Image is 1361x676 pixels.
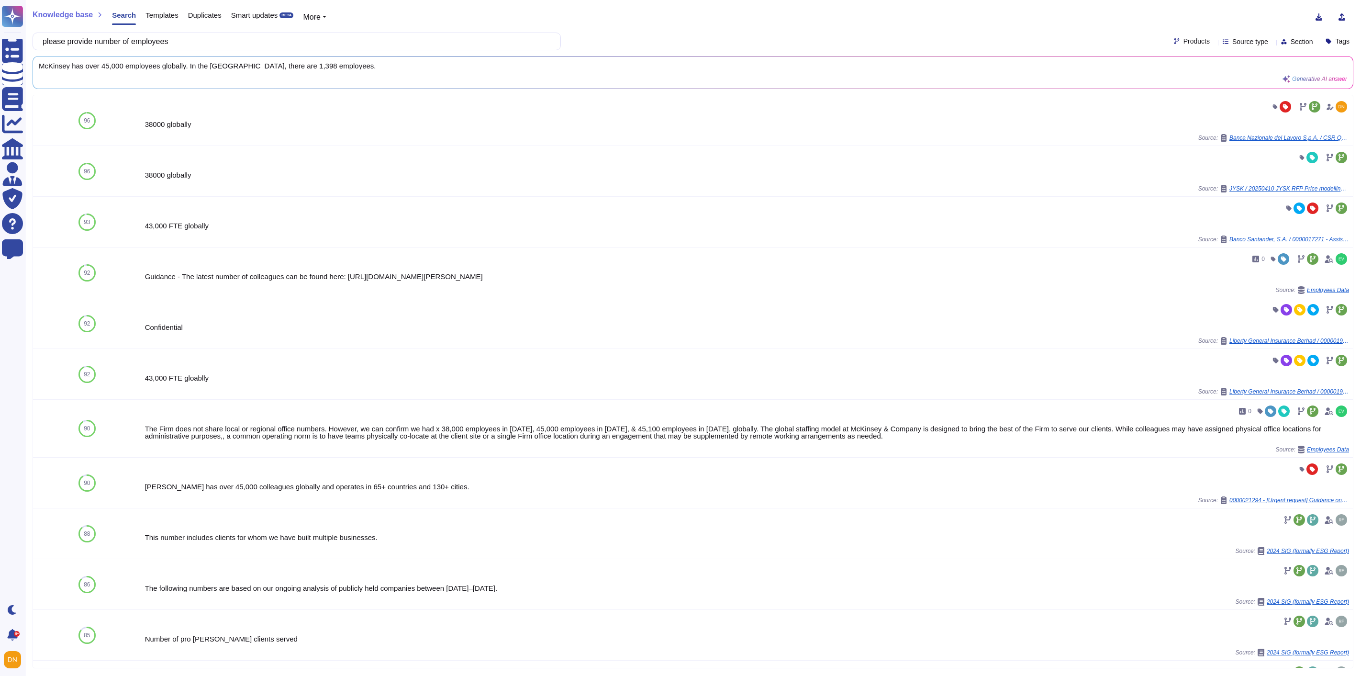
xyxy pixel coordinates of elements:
span: Banca Nazionale del Lavoro S.p.A. / CSR QUESTIONNAIRE supplier name (4) [1229,135,1349,141]
span: Generative AI answer [1292,76,1347,82]
span: Source: [1198,185,1349,192]
span: Products [1183,38,1210,45]
div: 9+ [14,631,20,637]
img: user [1336,101,1347,113]
span: 85 [84,632,90,638]
div: 43,000 FTE gloablly [145,374,1349,382]
img: user [4,651,21,668]
img: user [1336,514,1347,526]
span: Source: [1198,496,1349,504]
span: Source: [1276,286,1349,294]
span: Source type [1232,38,1268,45]
span: 96 [84,118,90,124]
span: 92 [84,372,90,377]
span: 0 [1261,256,1265,262]
div: This number includes clients for whom we have built multiple businesses. [145,534,1349,541]
div: Confidential [145,324,1349,331]
span: Duplicates [188,11,222,19]
span: 2024 SIG (formally ESG Report) [1267,650,1349,655]
span: 92 [84,270,90,276]
div: BETA [279,12,293,18]
span: McKinsey has over 45,000 employees globally. In the [GEOGRAPHIC_DATA], there are 1,398 employees. [39,62,1347,69]
img: user [1336,616,1347,627]
img: user [1336,406,1347,417]
span: Source: [1198,134,1349,142]
span: Liberty General Insurance Berhad / 0000019169 - RE: [EXT]IA Supporting Document [1229,338,1349,344]
span: More [303,13,320,21]
div: 38000 globally [145,121,1349,128]
span: 90 [84,480,90,486]
span: Source: [1276,446,1349,453]
span: 0000021294 - [Urgent request] Guidance on McKinsey corporate overview questions in competitive RF... [1229,497,1349,503]
span: Knowledge base [33,11,93,19]
span: Source: [1236,547,1349,555]
div: 38000 globally [145,171,1349,179]
span: Tags [1335,38,1350,45]
span: 93 [84,219,90,225]
span: Banco Santander, S.A. / 0000017271 - Assistance Required: Santander Form Completion [1229,237,1349,242]
span: Templates [145,11,178,19]
span: 2024 SIG (formally ESG Report) [1267,548,1349,554]
span: 2024 SIG (formally ESG Report) [1267,599,1349,605]
div: 43,000 FTE globally [145,222,1349,229]
span: 96 [84,169,90,174]
div: [PERSON_NAME] has over 45,000 colleagues globally and operates in 65+ countries and 130+ cities. [145,483,1349,490]
input: Search a question or template... [38,33,551,50]
button: user [2,649,28,670]
span: JYSK / 20250410 JYSK RFP Price modelling excel [1229,186,1349,192]
img: user [1336,565,1347,576]
span: Source: [1198,388,1349,395]
span: Source: [1198,236,1349,243]
span: Employees Data [1307,447,1349,452]
div: The Firm does not share local or regional office numbers. However, we can confirm we had x 38,000... [145,425,1349,439]
span: 0 [1248,408,1251,414]
span: Smart updates [231,11,278,19]
span: Section [1291,38,1313,45]
span: 88 [84,531,90,537]
span: 86 [84,582,90,587]
span: 90 [84,426,90,431]
span: Source: [1236,598,1349,606]
span: Source: [1198,337,1349,345]
img: user [1336,253,1347,265]
span: Source: [1236,649,1349,656]
span: Employees Data [1307,287,1349,293]
div: Number of pro [PERSON_NAME] clients served [145,635,1349,642]
span: 92 [84,321,90,327]
div: The following numbers are based on our ongoing analysis of publicly held companies between [DATE]... [145,585,1349,592]
span: Search [112,11,136,19]
div: Guidance - The latest number of colleagues can be found here: [URL][DOMAIN_NAME][PERSON_NAME] [145,273,1349,280]
button: More [303,11,326,23]
span: Liberty General Insurance Berhad / 0000019169 - RE: [EXT]IA Supporting Document [1229,389,1349,394]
